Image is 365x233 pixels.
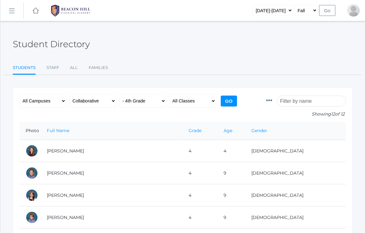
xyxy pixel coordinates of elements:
[41,162,182,184] td: [PERSON_NAME]
[245,206,346,229] td: [DEMOGRAPHIC_DATA]
[251,128,267,133] a: Gender
[41,140,182,162] td: [PERSON_NAME]
[47,62,59,74] a: Staff
[70,62,78,74] a: All
[221,96,237,107] input: Go
[41,206,182,229] td: [PERSON_NAME]
[182,206,217,229] td: 4
[41,184,182,206] td: [PERSON_NAME]
[19,122,41,140] th: Photo
[26,145,38,157] div: Claire Arnold
[266,111,346,117] p: Showing of 12
[319,5,335,16] input: Go
[182,140,217,162] td: 4
[182,162,217,184] td: 4
[277,96,346,107] input: Filter by name
[217,162,245,184] td: 9
[347,4,360,17] div: Heather Porter
[89,62,108,74] a: Families
[26,211,38,224] div: Jack Crosby
[245,184,346,206] td: [DEMOGRAPHIC_DATA]
[217,206,245,229] td: 9
[182,184,217,206] td: 4
[245,140,346,162] td: [DEMOGRAPHIC_DATA]
[47,3,94,18] img: BHCALogos-05-308ed15e86a5a0abce9b8dd61676a3503ac9727e845dece92d48e8588c001991.png
[189,128,201,133] a: Grade
[245,162,346,184] td: [DEMOGRAPHIC_DATA]
[13,39,90,49] h2: Student Directory
[217,184,245,206] td: 9
[26,167,38,179] div: James Bernardi
[47,128,69,133] a: Full Name
[224,128,232,133] a: Age
[26,189,38,201] div: Brynn Boyer
[13,62,36,75] a: Students
[217,140,245,162] td: 4
[331,111,335,117] span: 12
